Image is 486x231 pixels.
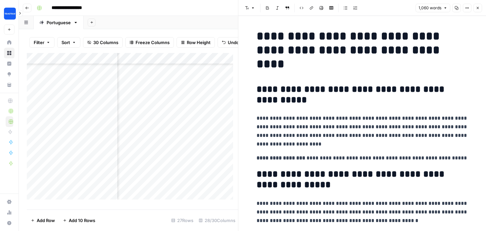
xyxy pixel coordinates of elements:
button: 30 Columns [83,37,123,48]
div: 28/30 Columns [196,215,238,226]
a: Portuguese [34,16,84,29]
button: Help + Support [4,218,15,228]
span: 1,060 words [419,5,441,11]
span: Sort [61,39,70,46]
a: Home [4,37,15,48]
button: 1,060 words [416,4,450,12]
button: Filter [29,37,55,48]
button: Freeze Columns [125,37,174,48]
span: Freeze Columns [136,39,170,46]
a: Your Data [4,80,15,90]
span: 30 Columns [93,39,118,46]
span: Add 10 Rows [69,217,95,224]
img: Tractian Logo [4,8,16,20]
button: Row Height [177,37,215,48]
button: Workspace: Tractian [4,5,15,22]
button: Add Row [27,215,59,226]
div: 27 Rows [169,215,196,226]
span: Undo [228,39,239,46]
a: Usage [4,207,15,218]
button: Sort [57,37,80,48]
span: Add Row [37,217,55,224]
a: Opportunities [4,69,15,80]
a: Browse [4,48,15,58]
button: Undo [218,37,243,48]
div: Portuguese [47,19,71,26]
span: Row Height [187,39,211,46]
a: Insights [4,58,15,69]
button: Add 10 Rows [59,215,99,226]
span: Filter [34,39,44,46]
a: Settings [4,197,15,207]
